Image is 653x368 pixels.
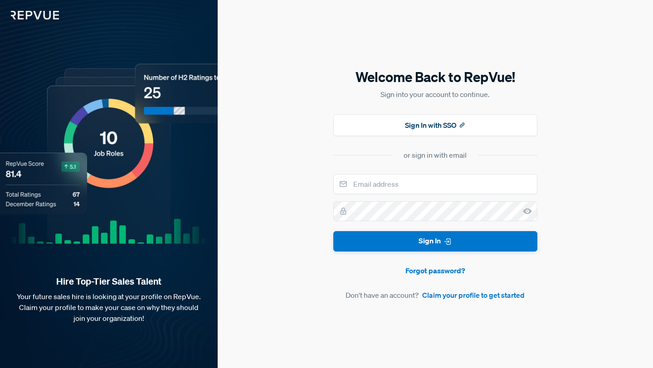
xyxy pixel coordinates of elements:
div: or sign in with email [404,150,467,160]
button: Sign In [333,231,537,252]
a: Forgot password? [333,265,537,276]
strong: Hire Top-Tier Sales Talent [15,276,203,287]
h5: Welcome Back to RepVue! [333,68,537,87]
article: Don't have an account? [333,290,537,300]
p: Your future sales hire is looking at your profile on RepVue. Claim your profile to make your case... [15,291,203,324]
input: Email address [333,174,537,194]
p: Sign into your account to continue. [333,89,537,100]
button: Sign In with SSO [333,114,537,136]
a: Claim your profile to get started [422,290,525,300]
